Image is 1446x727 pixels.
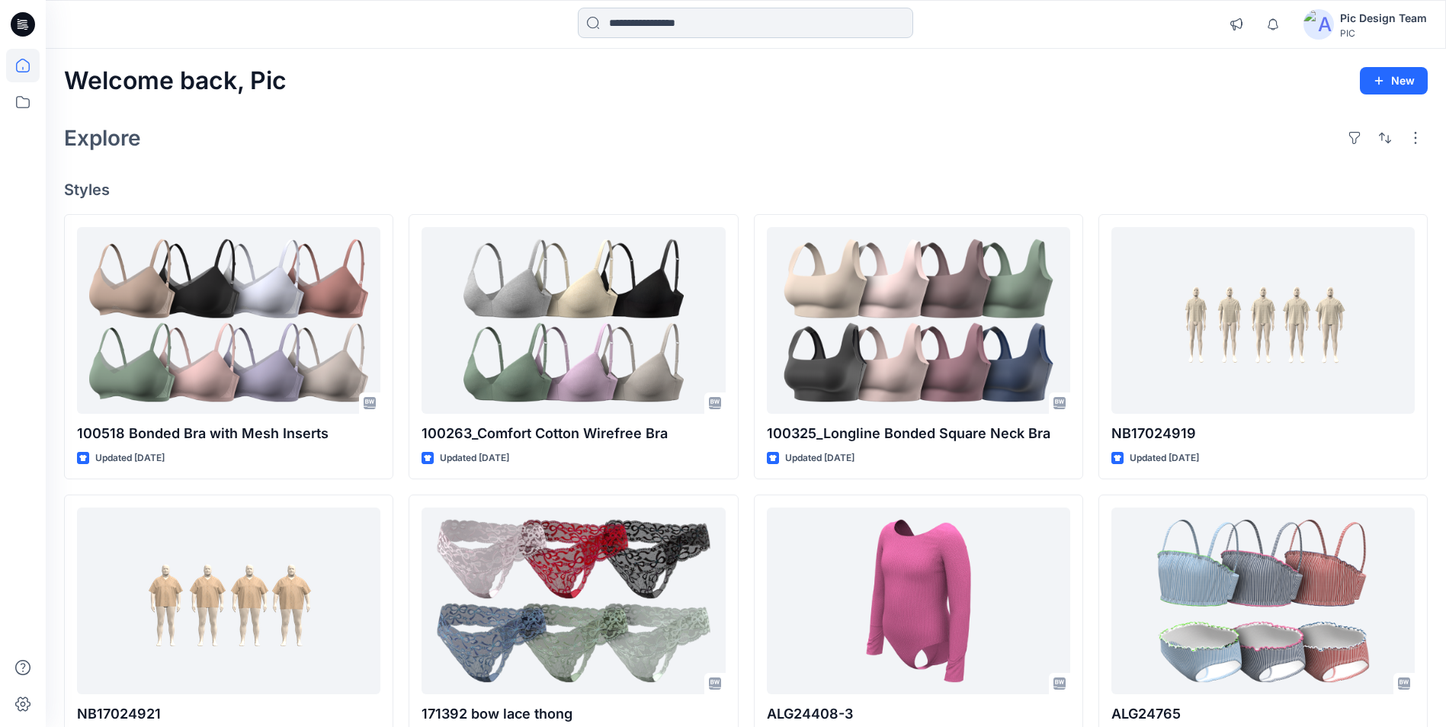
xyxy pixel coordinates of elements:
p: 100263_Comfort Cotton Wirefree Bra [422,423,725,444]
p: NB17024921 [77,703,380,725]
a: 100325_Longline Bonded Square Neck Bra [767,227,1070,414]
h2: Welcome back, Pic [64,67,287,95]
p: ALG24408-3 [767,703,1070,725]
a: 100518 Bonded Bra with Mesh Inserts [77,227,380,414]
a: NB17024921 [77,508,380,694]
a: ALG24408-3 [767,508,1070,694]
p: 100325_Longline Bonded Square Neck Bra [767,423,1070,444]
a: 171392 bow lace thong [422,508,725,694]
p: 171392 bow lace thong [422,703,725,725]
p: Updated [DATE] [440,450,509,466]
a: ALG24765 [1111,508,1415,694]
p: Updated [DATE] [1130,450,1199,466]
p: ALG24765 [1111,703,1415,725]
p: Updated [DATE] [785,450,854,466]
img: avatar [1303,9,1334,40]
div: Pic Design Team [1340,9,1427,27]
h4: Styles [64,181,1428,199]
button: New [1360,67,1428,94]
a: 100263_Comfort Cotton Wirefree Bra [422,227,725,414]
p: Updated [DATE] [95,450,165,466]
p: NB17024919 [1111,423,1415,444]
div: PIC [1340,27,1427,39]
h2: Explore [64,126,141,150]
a: NB17024919 [1111,227,1415,414]
p: 100518 Bonded Bra with Mesh Inserts [77,423,380,444]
